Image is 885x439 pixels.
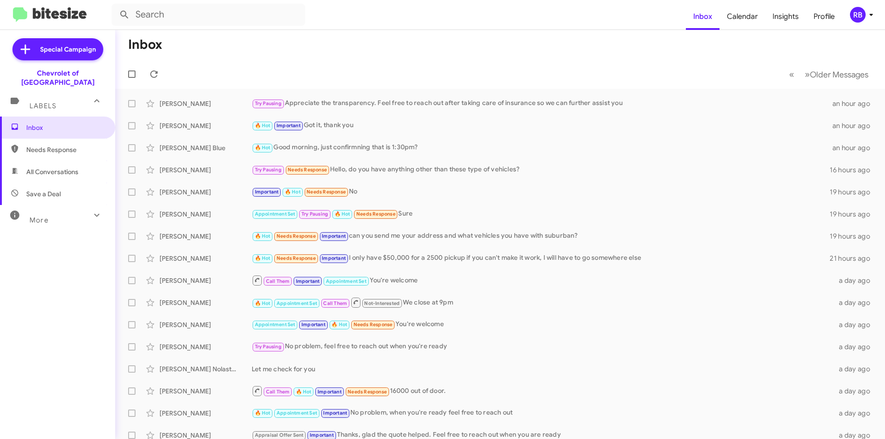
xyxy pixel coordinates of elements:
[296,278,320,284] span: Important
[40,45,96,54] span: Special Campaign
[252,408,833,418] div: No problem, when you're ready feel free to reach out
[252,275,833,286] div: You're welcome
[252,341,833,352] div: No problem, feel free to reach out when you're ready
[255,167,282,173] span: Try Pausing
[686,3,720,30] a: Inbox
[252,297,833,308] div: We close at 9pm
[159,99,252,108] div: [PERSON_NAME]
[810,70,868,80] span: Older Messages
[832,121,878,130] div: an hour ago
[323,410,347,416] span: Important
[326,278,366,284] span: Appointment Set
[128,37,162,52] h1: Inbox
[112,4,305,26] input: Search
[830,165,878,175] div: 16 hours ago
[29,102,56,110] span: Labels
[255,410,271,416] span: 🔥 Hot
[159,364,252,374] div: [PERSON_NAME] Nolastname118506370
[322,255,346,261] span: Important
[252,364,833,374] div: Let me check for you
[255,344,282,350] span: Try Pausing
[277,255,316,261] span: Needs Response
[307,189,346,195] span: Needs Response
[277,410,317,416] span: Appointment Set
[720,3,765,30] span: Calendar
[266,278,290,284] span: Call Them
[12,38,103,60] a: Special Campaign
[26,145,105,154] span: Needs Response
[252,253,830,263] div: I only have $50,000 for a 2500 pickup if you can't make it work, I will have to go somewhere else
[833,364,878,374] div: a day ago
[301,211,328,217] span: Try Pausing
[159,342,252,351] div: [PERSON_NAME]
[301,322,325,328] span: Important
[255,432,304,438] span: Appraisal Offer Sent
[832,143,878,152] div: an hour ago
[255,123,271,129] span: 🔥 Hot
[277,123,301,129] span: Important
[26,167,78,176] span: All Conversations
[29,216,48,224] span: More
[159,276,252,285] div: [PERSON_NAME]
[252,187,830,197] div: No
[296,389,312,395] span: 🔥 Hot
[255,255,271,261] span: 🔥 Hot
[252,209,830,219] div: Sure
[277,300,317,306] span: Appointment Set
[159,254,252,263] div: [PERSON_NAME]
[26,123,105,132] span: Inbox
[285,189,301,195] span: 🔥 Hot
[830,210,878,219] div: 19 hours ago
[833,342,878,351] div: a day ago
[799,65,874,84] button: Next
[252,142,832,153] div: Good morning, just confirmning that is 1:30pm?
[159,320,252,329] div: [PERSON_NAME]
[354,322,393,328] span: Needs Response
[830,254,878,263] div: 21 hours ago
[252,231,830,241] div: can you send me your address and what vehicles you have with suburban?
[323,300,347,306] span: Call Them
[255,100,282,106] span: Try Pausing
[255,322,295,328] span: Appointment Set
[159,210,252,219] div: [PERSON_NAME]
[255,300,271,306] span: 🔥 Hot
[806,3,842,30] span: Profile
[833,276,878,285] div: a day ago
[833,298,878,307] div: a day ago
[830,187,878,197] div: 19 hours ago
[252,120,832,131] div: Got it, thank you
[348,389,387,395] span: Needs Response
[850,7,866,23] div: RB
[252,98,832,109] div: Appreciate the transparency. Feel free to reach out after taking care of insurance so we can furt...
[784,65,874,84] nav: Page navigation example
[252,164,830,175] div: Hello, do you have anything other than these type of vehicles?
[322,233,346,239] span: Important
[832,99,878,108] div: an hour ago
[765,3,806,30] a: Insights
[266,389,290,395] span: Call Them
[805,69,810,80] span: »
[252,319,833,330] div: You're welcome
[833,386,878,396] div: a day ago
[255,233,271,239] span: 🔥 Hot
[159,121,252,130] div: [PERSON_NAME]
[255,189,279,195] span: Important
[26,189,61,199] span: Save a Deal
[318,389,342,395] span: Important
[830,232,878,241] div: 19 hours ago
[252,385,833,397] div: 16000 out of door.
[310,432,334,438] span: Important
[159,298,252,307] div: [PERSON_NAME]
[288,167,327,173] span: Needs Response
[784,65,800,84] button: Previous
[255,145,271,151] span: 🔥 Hot
[159,409,252,418] div: [PERSON_NAME]
[335,211,350,217] span: 🔥 Hot
[277,233,316,239] span: Needs Response
[356,211,395,217] span: Needs Response
[331,322,347,328] span: 🔥 Hot
[159,232,252,241] div: [PERSON_NAME]
[364,300,400,306] span: Not-Interested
